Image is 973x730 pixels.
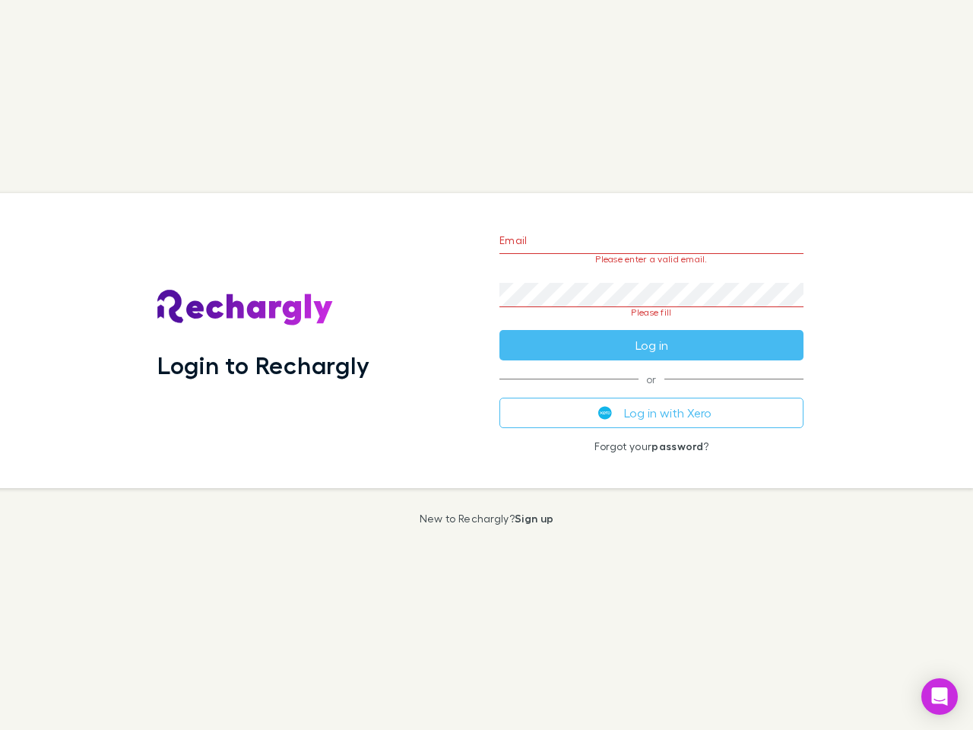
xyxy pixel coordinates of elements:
button: Log in with Xero [499,398,803,428]
a: Sign up [515,512,553,525]
a: password [651,440,703,452]
p: Please enter a valid email. [499,254,803,265]
img: Rechargly's Logo [157,290,334,326]
p: New to Rechargly? [420,513,554,525]
button: Log in [499,330,803,360]
div: Open Intercom Messenger [921,678,958,715]
p: Please fill [499,307,803,318]
img: Xero's logo [598,406,612,420]
h1: Login to Rechargly [157,351,369,379]
p: Forgot your ? [499,440,803,452]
